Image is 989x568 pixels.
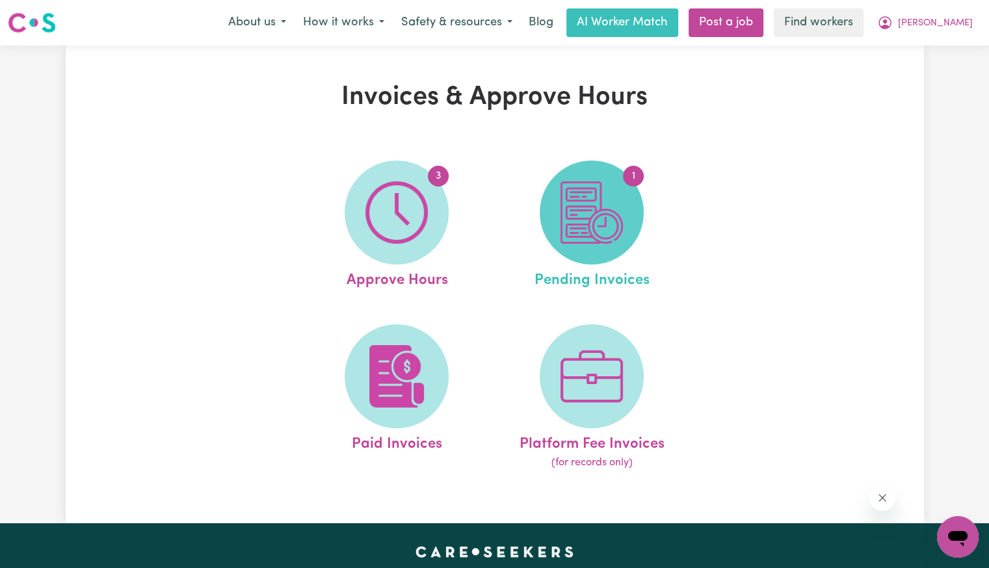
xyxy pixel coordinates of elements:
[303,161,490,292] a: Approve Hours
[623,166,644,187] span: 1
[937,516,979,558] iframe: Button to launch messaging window
[521,8,561,37] a: Blog
[303,324,490,471] a: Paid Invoices
[869,485,895,511] iframe: Close message
[520,428,665,456] span: Platform Fee Invoices
[774,8,864,37] a: Find workers
[346,265,447,292] span: Approve Hours
[217,82,773,113] h1: Invoices & Approve Hours
[898,16,973,31] span: [PERSON_NAME]
[393,9,521,36] button: Safety & resources
[8,11,56,34] img: Careseekers logo
[8,9,79,19] span: Need any help?
[498,324,685,471] a: Platform Fee Invoices(for records only)
[295,9,393,36] button: How it works
[415,547,574,557] a: Careseekers home page
[689,8,763,37] a: Post a job
[220,9,295,36] button: About us
[869,9,981,36] button: My Account
[551,455,633,471] span: (for records only)
[534,265,650,292] span: Pending Invoices
[566,8,678,37] a: AI Worker Match
[498,161,685,292] a: Pending Invoices
[8,8,56,38] a: Careseekers logo
[352,428,442,456] span: Paid Invoices
[428,166,449,187] span: 3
